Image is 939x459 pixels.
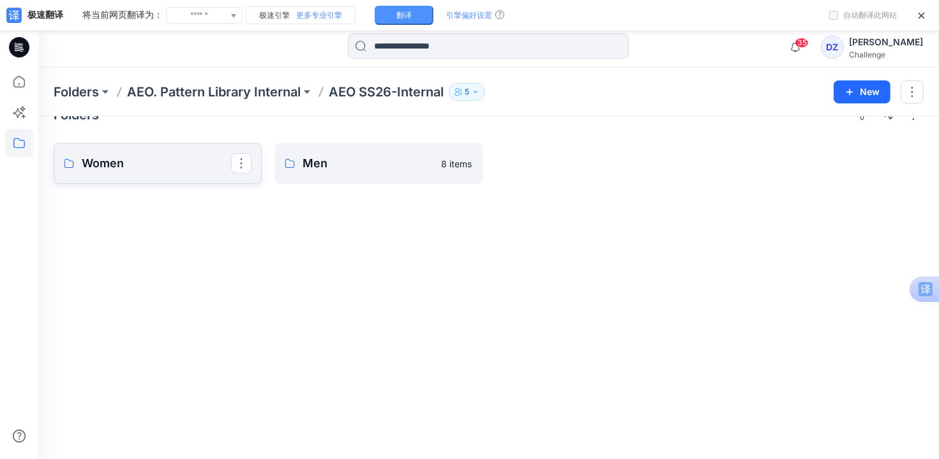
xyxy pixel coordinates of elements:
p: Women [82,154,231,172]
p: 5 [465,85,469,99]
a: Women [54,143,262,184]
span: 35 [795,38,809,48]
p: Men [303,154,434,172]
button: New [834,80,890,103]
a: Folders [54,83,99,101]
p: AEO SS26-Internal [329,83,444,101]
a: AEO. Pattern Library Internal [127,83,301,101]
div: Challenge [849,50,923,59]
div: DZ [821,36,844,59]
button: 5 [449,83,485,101]
a: Men8 items [274,143,483,184]
div: [PERSON_NAME] [849,34,923,50]
p: 8 items [442,157,472,170]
